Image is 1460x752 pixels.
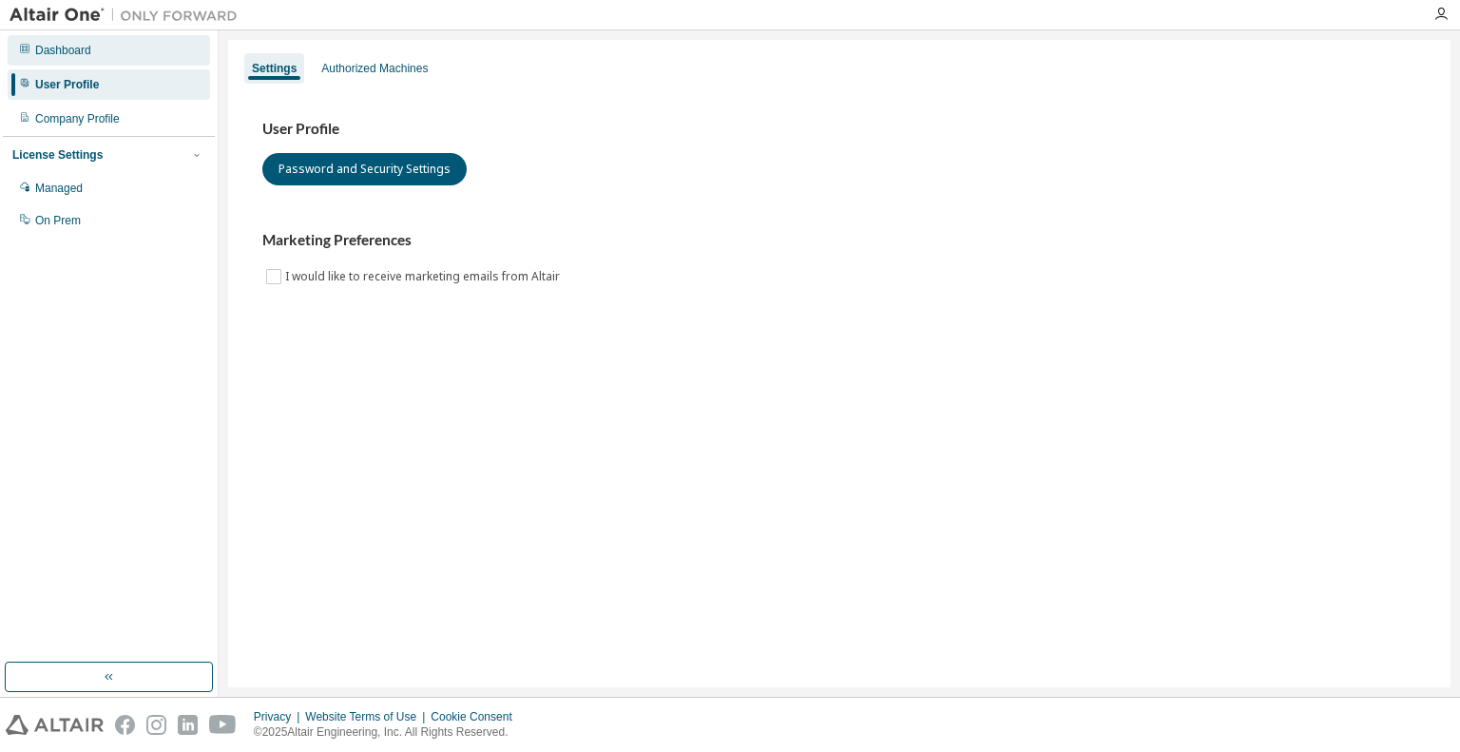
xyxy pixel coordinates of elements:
[321,61,428,76] div: Authorized Machines
[12,147,103,163] div: License Settings
[35,43,91,58] div: Dashboard
[285,265,564,288] label: I would like to receive marketing emails from Altair
[262,153,467,185] button: Password and Security Settings
[431,709,523,724] div: Cookie Consent
[254,709,305,724] div: Privacy
[305,709,431,724] div: Website Terms of Use
[209,715,237,735] img: youtube.svg
[115,715,135,735] img: facebook.svg
[35,111,120,126] div: Company Profile
[254,724,524,741] p: © 2025 Altair Engineering, Inc. All Rights Reserved.
[10,6,247,25] img: Altair One
[178,715,198,735] img: linkedin.svg
[35,77,99,92] div: User Profile
[146,715,166,735] img: instagram.svg
[262,231,1416,250] h3: Marketing Preferences
[35,181,83,196] div: Managed
[6,715,104,735] img: altair_logo.svg
[252,61,297,76] div: Settings
[35,213,81,228] div: On Prem
[262,120,1416,139] h3: User Profile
